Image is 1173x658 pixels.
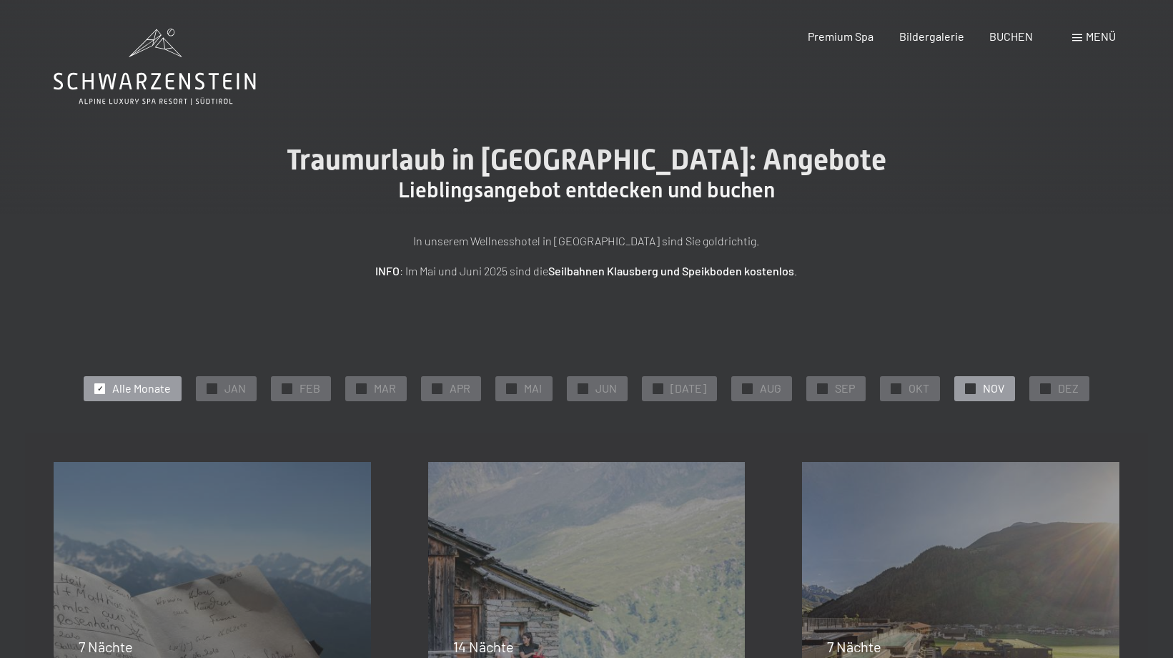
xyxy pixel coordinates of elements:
p: In unserem Wellnesshotel in [GEOGRAPHIC_DATA] sind Sie goldrichtig. [229,232,944,250]
span: SEP [835,380,855,396]
span: Alle Monate [112,380,171,396]
span: ✓ [97,383,103,393]
p: : Im Mai und Juni 2025 sind die . [229,262,944,280]
span: 14 Nächte [453,638,514,655]
a: Premium Spa [808,29,873,43]
span: AUG [760,380,781,396]
span: ✓ [509,383,515,393]
span: JUN [595,380,617,396]
span: ✓ [580,383,586,393]
span: Menü [1086,29,1116,43]
span: OKT [909,380,929,396]
span: ✓ [968,383,974,393]
span: ✓ [209,383,215,393]
span: ✓ [655,383,661,393]
span: ✓ [894,383,899,393]
span: DEZ [1058,380,1079,396]
a: BUCHEN [989,29,1033,43]
span: Lieblingsangebot entdecken und buchen [398,177,775,202]
span: ✓ [1043,383,1049,393]
span: ✓ [359,383,365,393]
strong: Seilbahnen Klausberg und Speikboden kostenlos [548,264,794,278]
span: ✓ [745,383,751,393]
span: Traumurlaub in [GEOGRAPHIC_DATA]: Angebote [287,143,886,177]
span: ✓ [435,383,440,393]
span: JAN [224,380,246,396]
strong: INFO [375,264,400,278]
span: APR [450,380,470,396]
a: Bildergalerie [899,29,964,43]
span: ✓ [284,383,290,393]
span: 7 Nächte [79,638,133,655]
span: 7 Nächte [827,638,881,655]
span: MAR [374,380,396,396]
span: MAI [524,380,542,396]
span: [DATE] [670,380,706,396]
span: FEB [300,380,320,396]
span: ✓ [820,383,826,393]
span: NOV [983,380,1004,396]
